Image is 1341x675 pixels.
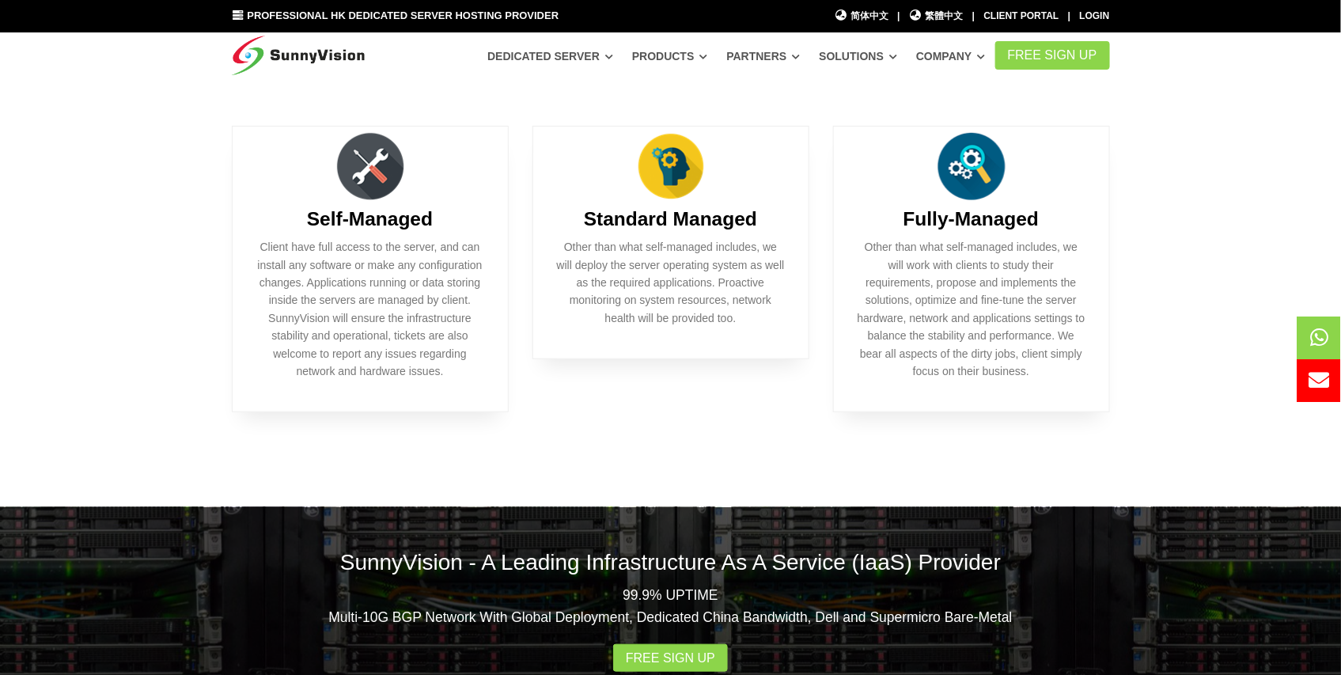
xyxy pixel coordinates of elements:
[256,238,484,380] p: Client have full access to the server, and can install any software or make any configuration cha...
[247,9,559,21] span: Professional HK Dedicated Server Hosting Provider
[584,208,757,229] b: Standard Managed
[819,42,897,70] a: Solutions
[307,208,433,229] b: Self-Managed
[727,42,801,70] a: Partners
[835,9,889,24] a: 简体中文
[1080,10,1110,21] a: Login
[903,208,1040,229] b: Fully-Managed
[632,42,708,70] a: Products
[995,41,1110,70] a: FREE Sign Up
[487,42,613,70] a: Dedicated Server
[897,9,900,24] li: |
[331,127,410,206] img: flat-repair-tools.png
[909,9,964,24] a: 繁體中文
[613,644,728,673] a: Free Sign Up
[557,238,785,327] p: Other than what self-managed includes, we will deploy the server operating system as well as the ...
[232,547,1110,578] h2: SunnyVision - A Leading Infrastructure As A Service (IaaS) Provider
[232,584,1110,628] p: 99.9% UPTIME Multi-10G BGP Network With Global Deployment, Dedicated China Bandwidth, Dell and Su...
[984,10,1059,21] a: Client Portal
[1068,9,1070,24] li: |
[858,238,1085,380] p: Other than what self-managed includes, we will work with clients to study their requirements, pro...
[972,9,975,24] li: |
[631,127,710,206] img: flat-ai.png
[932,127,1011,206] img: flat-search-cogs.png
[916,42,986,70] a: Company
